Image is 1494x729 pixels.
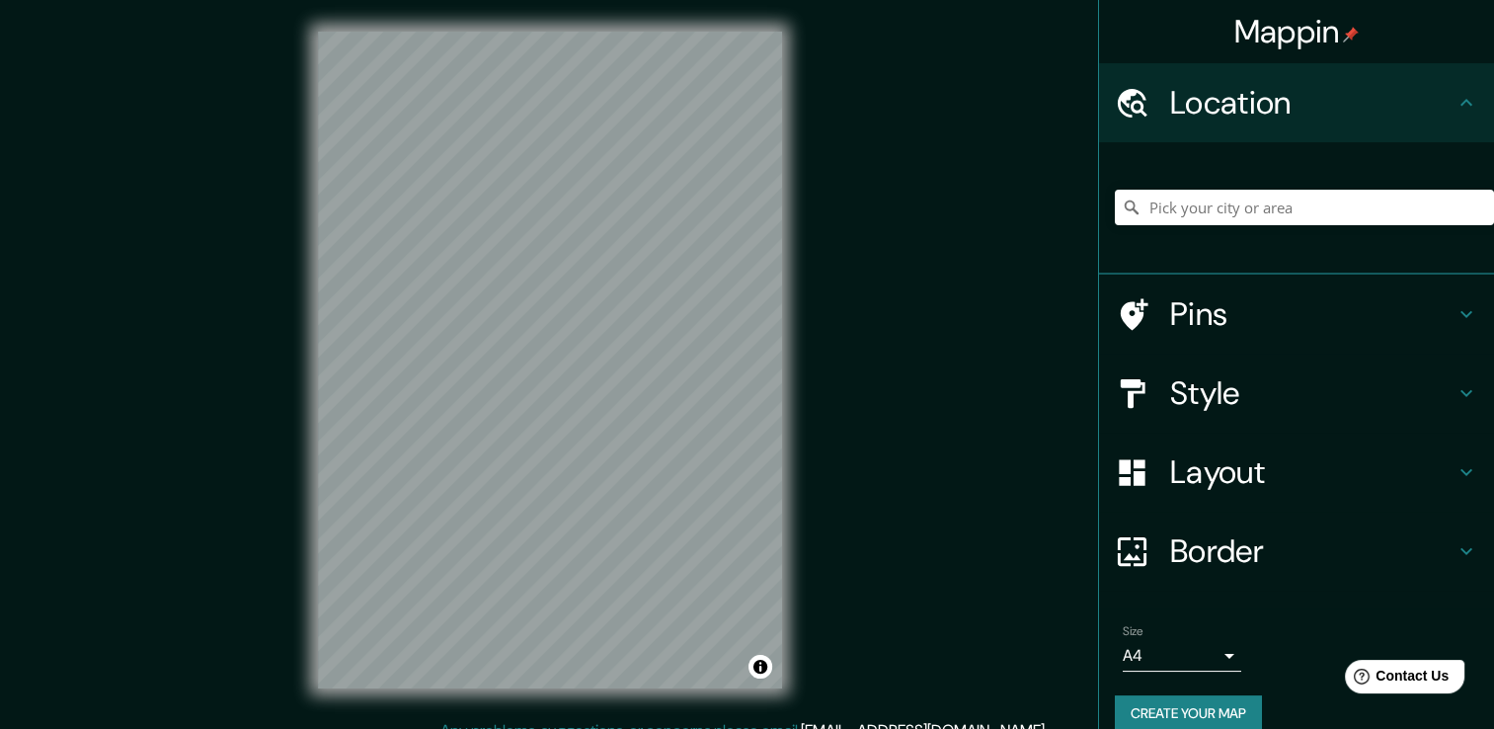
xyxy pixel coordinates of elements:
[1099,354,1494,433] div: Style
[1123,640,1241,672] div: A4
[1343,27,1359,42] img: pin-icon.png
[1170,373,1455,413] h4: Style
[748,655,772,679] button: Toggle attribution
[1170,452,1455,492] h4: Layout
[1234,12,1360,51] h4: Mappin
[1099,512,1494,591] div: Border
[1123,623,1143,640] label: Size
[1170,531,1455,571] h4: Border
[1170,294,1455,334] h4: Pins
[1170,83,1455,122] h4: Location
[1318,652,1472,707] iframe: Help widget launcher
[1099,275,1494,354] div: Pins
[1115,190,1494,225] input: Pick your city or area
[318,32,782,688] canvas: Map
[1099,433,1494,512] div: Layout
[1099,63,1494,142] div: Location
